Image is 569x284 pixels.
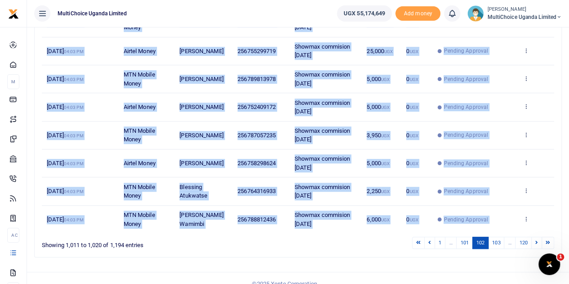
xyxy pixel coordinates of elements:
img: logo-small [8,9,19,19]
span: MTN Mobile Money [124,127,155,143]
span: 256787057235 [237,132,276,139]
span: [DATE] [47,48,83,54]
small: 04:03 PM [64,133,84,138]
span: 1 [557,253,564,261]
a: Add money [395,9,440,16]
span: Blessing Atukwatse [179,184,207,199]
small: 04:03 PM [64,49,84,54]
span: 0 [406,104,418,110]
span: Pending Approval [444,103,488,111]
span: [DATE] [47,188,83,194]
span: 0 [406,48,418,54]
small: UGX [381,77,390,82]
li: M [7,74,19,89]
span: Showmax commision [DATE] [295,184,350,199]
small: UGX [409,189,418,194]
span: 256755299719 [237,48,276,54]
span: [DATE] [47,160,83,167]
span: [DATE] [47,132,83,139]
small: UGX [409,217,418,222]
li: Toup your wallet [395,6,440,21]
span: MultiChoice Uganda Limited [54,9,130,18]
span: MultiChoice Uganda Limited [487,13,562,21]
img: profile-user [467,5,484,22]
span: Airtel Money [124,48,156,54]
small: 04:03 PM [64,161,84,166]
span: [PERSON_NAME] [179,48,223,54]
small: 04:03 PM [64,217,84,222]
a: profile-user [PERSON_NAME] MultiChoice Uganda Limited [467,5,562,22]
span: 6,000 [367,216,390,223]
span: 3,950 [367,132,390,139]
span: MTN Mobile Money [124,71,155,87]
span: Airtel Money [124,160,156,167]
span: Add money [395,6,440,21]
span: Pending Approval [444,75,488,83]
a: logo-small logo-large logo-large [8,10,19,17]
span: 5,000 [367,104,390,110]
small: UGX [381,189,390,194]
span: MTN Mobile Money [124,184,155,199]
small: 04:03 PM [64,189,84,194]
span: 5,000 [367,76,390,82]
span: 5,000 [367,160,390,167]
small: UGX [409,49,418,54]
small: UGX [381,217,390,222]
span: Pending Approval [444,216,488,224]
small: UGX [409,161,418,166]
span: Showmax commision [DATE] [295,43,350,59]
small: 04:03 PM [64,105,84,110]
span: Showmax commision [DATE] [295,99,350,115]
span: 256789813978 [237,76,276,82]
small: UGX [409,105,418,110]
iframe: Intercom live chat [538,253,560,275]
span: Showmax commision [DATE] [295,155,350,171]
span: 256752409172 [237,104,276,110]
span: 0 [406,76,418,82]
span: Showmax commision [DATE] [295,127,350,143]
span: Showmax commision [DATE] [295,15,350,31]
span: [DATE] [47,104,83,110]
div: Showing 1,011 to 1,020 of 1,194 entries [42,236,252,250]
a: UGX 55,174,649 [337,5,392,22]
span: [PERSON_NAME] [179,104,223,110]
small: 04:03 PM [64,77,84,82]
a: 1 [435,237,445,249]
span: 256764316933 [237,188,276,194]
span: 0 [406,132,418,139]
small: UGX [409,77,418,82]
a: 101 [456,237,472,249]
small: [PERSON_NAME] [487,6,562,14]
span: Pending Approval [444,131,488,139]
small: UGX [381,133,390,138]
span: [PERSON_NAME] [179,160,223,167]
small: UGX [384,49,393,54]
span: 25,000 [367,48,393,54]
a: 102 [472,237,488,249]
span: [DATE] [47,216,83,223]
span: [PERSON_NAME] [179,132,223,139]
span: Airtel Money [124,104,156,110]
small: UGX [409,133,418,138]
span: 0 [406,188,418,194]
span: [PERSON_NAME] Wamimbi [179,212,223,227]
span: Pending Approval [444,159,488,167]
span: 0 [406,216,418,223]
span: 0 [406,160,418,167]
small: UGX [381,105,390,110]
small: UGX [381,161,390,166]
a: 103 [488,237,504,249]
span: MTN Mobile Money [124,212,155,227]
span: 256788812436 [237,216,276,223]
span: Pending Approval [444,187,488,195]
li: Wallet ballance [333,5,395,22]
span: MTN Mobile Money [124,15,155,31]
a: 120 [515,237,531,249]
span: 256758298624 [237,160,276,167]
li: Ac [7,228,19,243]
span: Showmax commision [DATE] [295,71,350,87]
span: [PERSON_NAME] [179,76,223,82]
span: UGX 55,174,649 [344,9,385,18]
span: 2,250 [367,188,390,194]
span: Pending Approval [444,47,488,55]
